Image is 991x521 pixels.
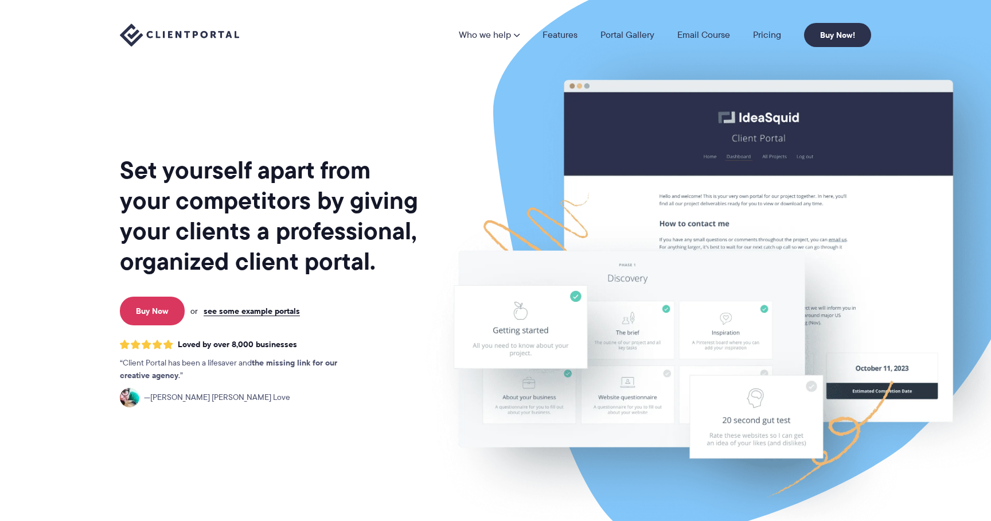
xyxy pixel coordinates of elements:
[600,30,654,40] a: Portal Gallery
[753,30,781,40] a: Pricing
[144,391,290,404] span: [PERSON_NAME] [PERSON_NAME] Love
[459,30,520,40] a: Who we help
[190,306,198,316] span: or
[120,297,185,325] a: Buy Now
[120,357,361,382] p: Client Portal has been a lifesaver and .
[204,306,300,316] a: see some example portals
[804,23,871,47] a: Buy Now!
[178,340,297,349] span: Loved by over 8,000 businesses
[677,30,730,40] a: Email Course
[543,30,578,40] a: Features
[120,356,337,382] strong: the missing link for our creative agency
[120,155,420,277] h1: Set yourself apart from your competitors by giving your clients a professional, organized client ...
